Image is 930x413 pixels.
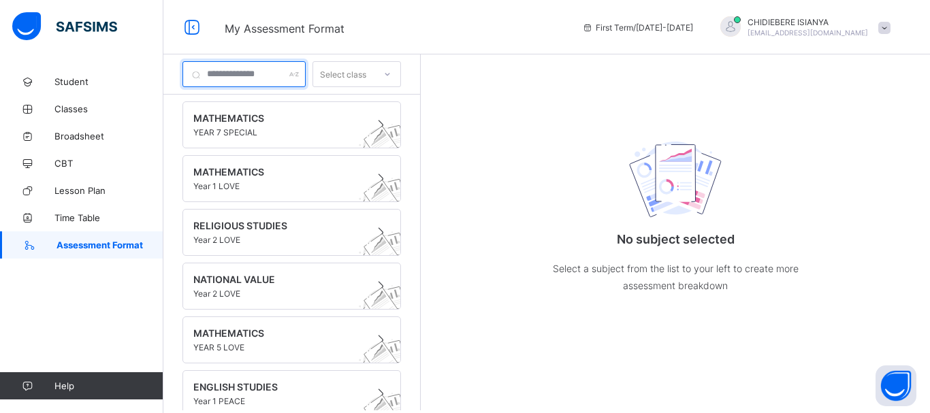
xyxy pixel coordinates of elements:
span: Assessment Format [57,239,163,250]
span: MATHEMATICS [193,327,364,339]
span: My Assessment Format [225,22,344,35]
img: structure.cad45ed73ac2f6accb5d2a2efd3b9748.svg [624,139,726,224]
p: Select a subject from the list to your left to create more assessment breakdown [539,260,812,294]
span: RELIGIOUS STUDIES [193,220,364,231]
span: YEAR 7 SPECIAL [193,127,364,137]
span: Help [54,380,163,391]
span: Year 1 PEACE [193,396,364,406]
span: Broadsheet [54,131,163,142]
span: CBT [54,158,163,169]
span: CHIDIEBERE ISIANYA [748,17,868,27]
span: Year 2 LOVE [193,288,364,299]
span: YEAR 5 LOVE [193,342,364,352]
span: MATHEMATICS [193,112,364,124]
span: session/term information [582,22,693,33]
span: Time Table [54,212,163,223]
div: CHIDIEBEREISIANYA [707,16,897,39]
span: ENGLISH STUDIES [193,381,364,393]
span: Student [54,76,163,87]
span: Classes [54,103,163,114]
span: NATIONAL VALUE [193,274,364,285]
img: safsims [12,12,117,41]
span: [EMAIL_ADDRESS][DOMAIN_NAME] [748,29,868,37]
span: Lesson Plan [54,185,163,196]
span: Year 2 LOVE [193,235,364,245]
div: No subject selected [539,102,812,322]
span: MATHEMATICS [193,166,364,178]
span: Year 1 LOVE [193,181,364,191]
button: Open asap [876,365,916,406]
p: No subject selected [539,232,812,246]
div: Select class [320,61,366,87]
